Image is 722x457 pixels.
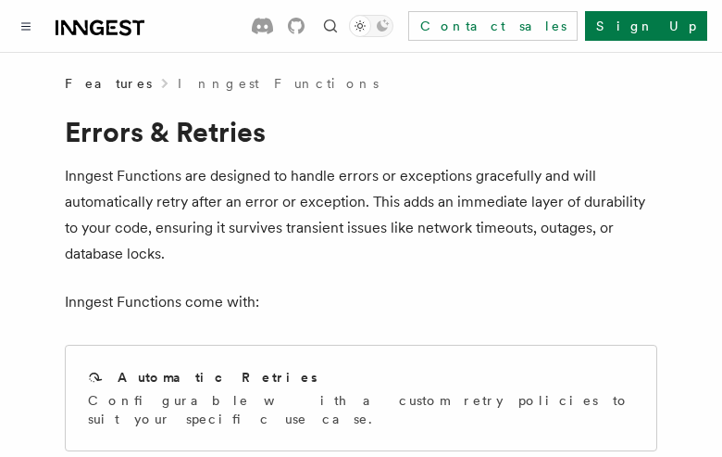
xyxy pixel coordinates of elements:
a: Contact sales [408,11,578,41]
h1: Errors & Retries [65,115,657,148]
h2: Automatic Retries [118,368,317,387]
a: Automatic RetriesConfigurable with a custom retry policies to suit your specific use case. [65,345,657,451]
button: Toggle navigation [15,15,37,37]
a: Sign Up [585,11,707,41]
a: Inngest Functions [178,74,379,93]
p: Inngest Functions come with: [65,289,657,315]
button: Find something... [319,15,342,37]
span: Features [65,74,152,93]
p: Configurable with a custom retry policies to suit your specific use case. [88,391,634,428]
p: Inngest Functions are designed to handle errors or exceptions gracefully and will automatically r... [65,163,657,267]
button: Toggle dark mode [349,15,393,37]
